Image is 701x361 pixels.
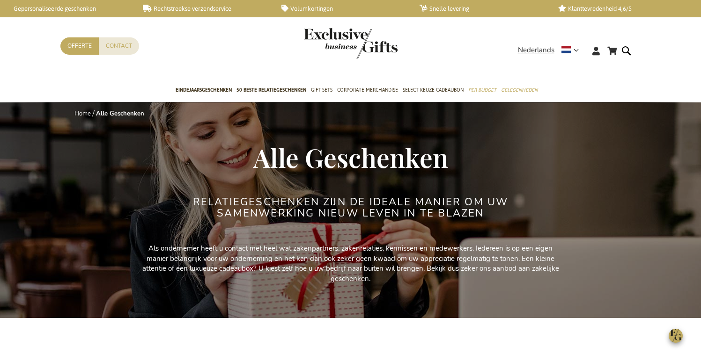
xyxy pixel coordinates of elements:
a: Per Budget [468,79,496,102]
a: Volumkortingen [281,5,405,13]
img: Exclusive Business gifts logo [304,28,398,59]
span: Alle Geschenken [253,140,448,174]
span: Nederlands [518,45,554,56]
span: Eindejaarsgeschenken [176,85,232,95]
h2: Relatiegeschenken zijn de ideale manier om uw samenwerking nieuw leven in te blazen [175,196,526,219]
a: 50 beste relatiegeschenken [236,79,306,102]
a: Klanttevredenheid 4,6/5 [558,5,681,13]
a: Snelle levering [420,5,543,13]
a: Offerte [60,37,99,55]
a: Select Keuze Cadeaubon [403,79,464,102]
span: Corporate Merchandise [337,85,398,95]
a: Corporate Merchandise [337,79,398,102]
span: Per Budget [468,85,496,95]
a: Gelegenheden [501,79,538,102]
span: Gift Sets [311,85,332,95]
p: Als ondernemer heeft u contact met heel wat zakenpartners, zakenrelaties, kennissen en medewerker... [140,244,561,284]
span: 50 beste relatiegeschenken [236,85,306,95]
span: Gelegenheden [501,85,538,95]
a: Rechtstreekse verzendservice [143,5,266,13]
a: Contact [99,37,139,55]
strong: Alle Geschenken [96,109,144,118]
span: Select Keuze Cadeaubon [403,85,464,95]
a: Gift Sets [311,79,332,102]
a: Home [74,109,91,118]
a: store logo [304,28,351,59]
a: Gepersonaliseerde geschenken [5,5,128,13]
a: Eindejaarsgeschenken [176,79,232,102]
